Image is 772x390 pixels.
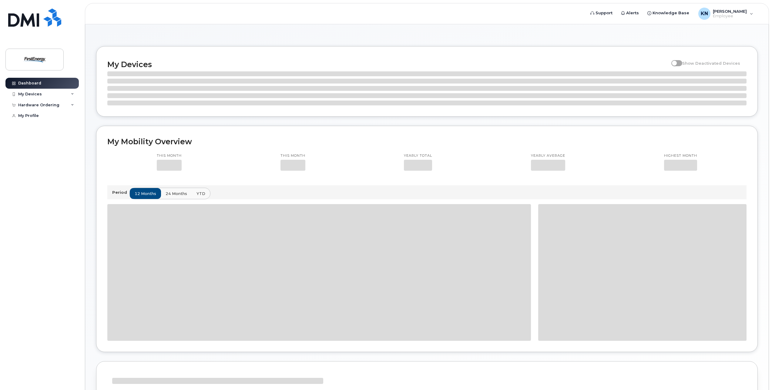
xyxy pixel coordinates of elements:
p: This month [280,153,305,158]
p: This month [157,153,182,158]
input: Show Deactivated Devices [671,57,676,62]
h2: My Mobility Overview [107,137,747,146]
p: Period [112,190,129,195]
p: Yearly average [531,153,565,158]
span: Show Deactivated Devices [682,61,740,66]
p: Highest month [664,153,697,158]
span: 24 months [166,191,187,197]
h2: My Devices [107,60,668,69]
span: YTD [196,191,205,197]
p: Yearly total [404,153,432,158]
